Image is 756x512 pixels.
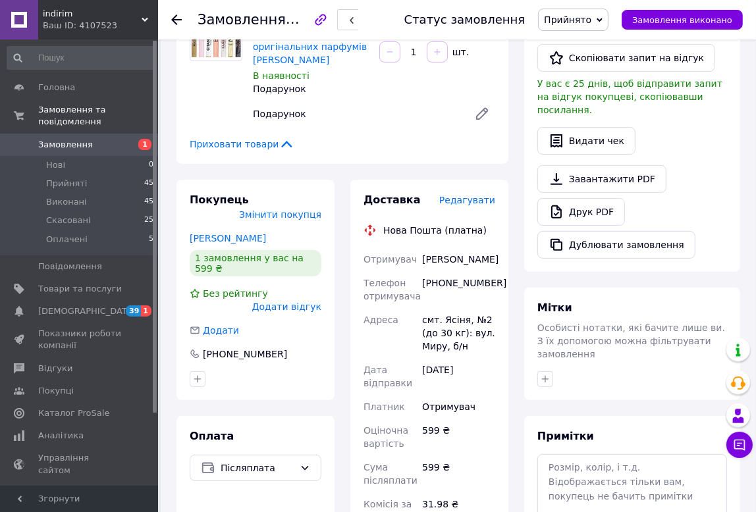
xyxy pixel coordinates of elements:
div: Подарунок [248,105,464,123]
span: Прийнято [544,14,591,25]
span: Замовлення [38,139,93,151]
span: Товари та послуги [38,283,122,295]
div: шт. [449,45,470,59]
div: Нова Пошта (платна) [380,224,490,237]
span: Дата відправки [364,365,412,388]
div: 1 замовлення у вас на 599 ₴ [190,250,321,276]
span: Змінити покупця [239,209,321,220]
a: Редагувати [469,101,495,127]
a: Друк PDF [537,198,625,226]
span: 1 [141,305,151,317]
div: Подарунок [253,82,369,95]
span: Замовлення [198,12,286,28]
span: Додати відгук [252,301,321,312]
span: Повідомлення [38,261,102,272]
span: Прийняті [46,178,87,190]
span: Отримувач [364,254,417,265]
div: Отримувач [419,395,498,419]
span: Доставка [364,193,421,206]
span: indirim [43,8,142,20]
input: Пошук [7,46,155,70]
div: Статус замовлення [404,13,526,26]
span: 45 [144,178,153,190]
button: Замовлення виконано [622,10,743,30]
span: Виконані [46,196,87,208]
span: Відгуки [38,363,72,374]
span: 39 [126,305,141,317]
div: [PERSON_NAME] [419,247,498,271]
span: Примітки [537,430,594,442]
span: Редагувати [439,195,495,205]
span: Покупець [190,193,249,206]
span: Оплачені [46,234,88,245]
span: Адреса [364,315,398,325]
span: Платник [364,401,405,412]
span: Телефон отримувача [364,278,421,301]
span: Без рейтингу [203,288,268,299]
span: Мітки [537,301,572,314]
span: Покупці [38,385,74,397]
div: [DATE] [419,358,498,395]
span: Скасовані [46,215,91,226]
span: В наявності [253,70,310,81]
span: Нові [46,159,65,171]
span: Додати [203,325,239,336]
span: 5 [149,234,153,245]
span: [DEMOGRAPHIC_DATA] [38,305,136,317]
a: Завантажити PDF [537,165,666,193]
span: У вас є 25 днів, щоб відправити запит на відгук покупцеві, скопіювавши посилання. [537,78,722,115]
span: Управління сайтом [38,452,122,476]
button: Скопіювати запит на відгук [537,44,715,72]
span: Показники роботи компанії [38,328,122,351]
div: Повернутися назад [171,13,182,26]
span: Післяплата [221,461,294,475]
button: Дублювати замовлення [537,231,695,259]
button: Чат з покупцем [726,432,753,458]
span: Приховати товари [190,138,294,151]
span: Каталог ProSale [38,407,109,419]
span: Особисті нотатки, які бачите лише ви. З їх допомогою можна фільтрувати замовлення [537,322,725,359]
span: Оплата [190,430,234,442]
div: [PHONE_NUMBER] [419,271,498,308]
div: 599 ₴ [419,419,498,455]
a: Жіночий пробник оригінальних парфумів [PERSON_NAME] [253,28,367,65]
span: Сума післяплати [364,462,418,486]
button: Видати чек [537,127,635,155]
span: 45 [144,196,153,208]
span: Аналітика [38,430,84,442]
span: Головна [38,82,75,93]
span: Оціночна вартість [364,425,408,449]
span: Замовлення виконано [632,15,732,25]
a: [PERSON_NAME] [190,233,266,243]
span: 1 [138,139,151,150]
span: Замовлення та повідомлення [38,104,158,128]
div: 599 ₴ [419,455,498,492]
div: [PHONE_NUMBER] [202,347,288,361]
span: 0 [149,159,153,171]
span: 25 [144,215,153,226]
div: Ваш ID: 4107523 [43,20,158,32]
div: смт. Ясіня, №2 (до 30 кг): вул. Миру, б/н [419,308,498,358]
